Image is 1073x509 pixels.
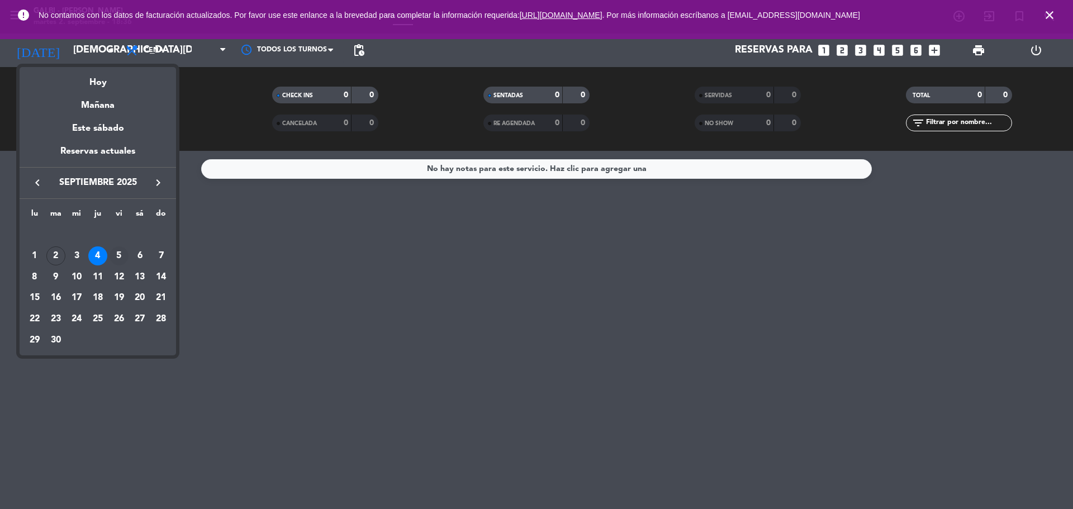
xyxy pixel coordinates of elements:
[130,246,149,265] div: 6
[25,246,44,265] div: 1
[108,267,130,288] td: 12 de septiembre de 2025
[88,246,107,265] div: 4
[130,288,149,307] div: 20
[151,288,170,307] div: 21
[150,245,172,267] td: 7 de septiembre de 2025
[66,287,87,308] td: 17 de septiembre de 2025
[130,308,151,330] td: 27 de septiembre de 2025
[150,287,172,308] td: 21 de septiembre de 2025
[130,207,151,225] th: sábado
[24,224,172,245] td: SEP.
[45,308,67,330] td: 23 de septiembre de 2025
[88,268,107,287] div: 11
[150,267,172,288] td: 14 de septiembre de 2025
[24,308,45,330] td: 22 de septiembre de 2025
[45,267,67,288] td: 9 de septiembre de 2025
[66,207,87,225] th: miércoles
[20,90,176,113] div: Mañana
[45,330,67,351] td: 30 de septiembre de 2025
[130,310,149,329] div: 27
[130,267,151,288] td: 13 de septiembre de 2025
[45,207,67,225] th: martes
[66,308,87,330] td: 24 de septiembre de 2025
[67,310,86,329] div: 24
[108,287,130,308] td: 19 de septiembre de 2025
[150,308,172,330] td: 28 de septiembre de 2025
[110,310,129,329] div: 26
[150,207,172,225] th: domingo
[151,246,170,265] div: 7
[87,308,108,330] td: 25 de septiembre de 2025
[24,245,45,267] td: 1 de septiembre de 2025
[46,288,65,307] div: 16
[88,288,107,307] div: 18
[25,331,44,350] div: 29
[66,245,87,267] td: 3 de septiembre de 2025
[24,287,45,308] td: 15 de septiembre de 2025
[24,207,45,225] th: lunes
[108,207,130,225] th: viernes
[87,287,108,308] td: 18 de septiembre de 2025
[25,288,44,307] div: 15
[130,287,151,308] td: 20 de septiembre de 2025
[45,287,67,308] td: 16 de septiembre de 2025
[45,245,67,267] td: 2 de septiembre de 2025
[46,246,65,265] div: 2
[27,175,48,190] button: keyboard_arrow_left
[67,288,86,307] div: 17
[130,268,149,287] div: 13
[110,268,129,287] div: 12
[67,268,86,287] div: 10
[20,67,176,90] div: Hoy
[24,267,45,288] td: 8 de septiembre de 2025
[25,268,44,287] div: 8
[48,175,148,190] span: septiembre 2025
[87,245,108,267] td: 4 de septiembre de 2025
[110,288,129,307] div: 19
[87,207,108,225] th: jueves
[151,310,170,329] div: 28
[67,246,86,265] div: 3
[108,245,130,267] td: 5 de septiembre de 2025
[20,113,176,144] div: Este sábado
[151,268,170,287] div: 14
[31,176,44,189] i: keyboard_arrow_left
[148,175,168,190] button: keyboard_arrow_right
[108,308,130,330] td: 26 de septiembre de 2025
[151,176,165,189] i: keyboard_arrow_right
[110,246,129,265] div: 5
[130,245,151,267] td: 6 de septiembre de 2025
[46,331,65,350] div: 30
[24,330,45,351] td: 29 de septiembre de 2025
[66,267,87,288] td: 10 de septiembre de 2025
[46,310,65,329] div: 23
[25,310,44,329] div: 22
[88,310,107,329] div: 25
[46,268,65,287] div: 9
[87,267,108,288] td: 11 de septiembre de 2025
[20,144,176,167] div: Reservas actuales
